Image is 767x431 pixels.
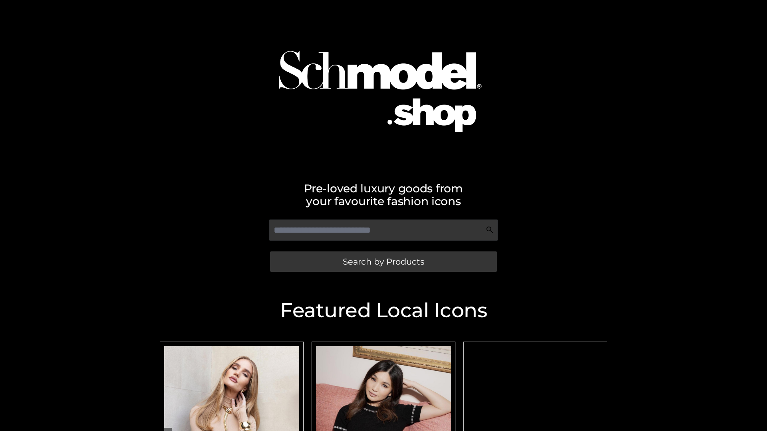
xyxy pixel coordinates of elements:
[486,226,494,234] img: Search Icon
[343,257,424,266] span: Search by Products
[270,251,497,272] a: Search by Products
[156,301,611,320] h2: Featured Local Icons​
[156,182,611,208] h2: Pre-loved luxury goods from your favourite fashion icons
